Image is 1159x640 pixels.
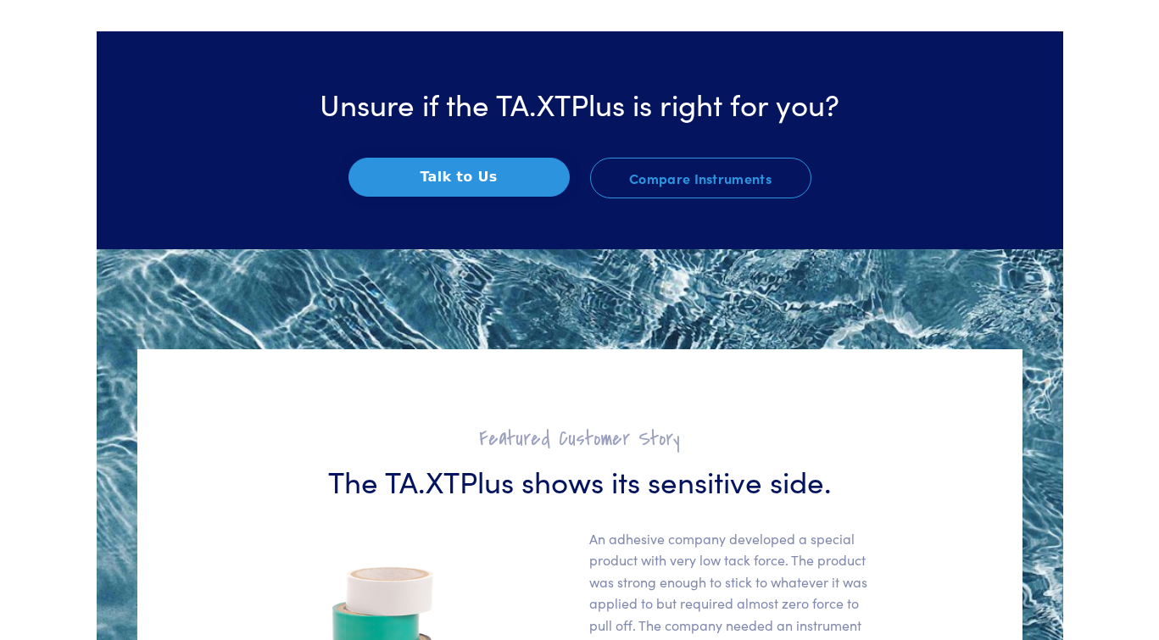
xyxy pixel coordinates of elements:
[348,158,570,197] button: Talk to Us
[590,158,811,198] a: Compare Instruments
[214,426,946,452] h2: Featured Customer Story
[107,82,1053,124] h3: Unsure if the TA.XTPlus is right for you?
[214,459,946,501] h3: The TA.XTPlus shows its sensitive side.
